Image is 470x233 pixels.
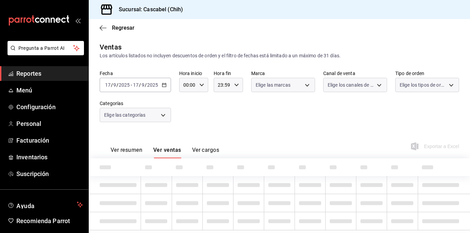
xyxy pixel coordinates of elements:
[145,82,147,88] span: /
[139,82,141,88] span: /
[111,147,219,158] div: navigation tabs
[16,136,83,145] span: Facturación
[111,147,142,158] button: Ver resumen
[214,71,243,76] label: Hora fin
[256,82,290,88] span: Elige las marcas
[16,169,83,178] span: Suscripción
[116,82,118,88] span: /
[104,112,146,118] span: Elige las categorías
[16,216,83,225] span: Recomienda Parrot
[131,82,132,88] span: -
[16,201,74,209] span: Ayuda
[192,147,219,158] button: Ver cargos
[16,119,83,128] span: Personal
[111,82,113,88] span: /
[100,42,122,52] div: Ventas
[323,71,387,76] label: Canal de venta
[18,45,73,52] span: Pregunta a Parrot AI
[113,82,116,88] input: --
[328,82,374,88] span: Elige los canales de venta
[179,71,209,76] label: Hora inicio
[118,82,130,88] input: ----
[105,82,111,88] input: --
[100,52,459,59] div: Los artículos listados no incluyen descuentos de orden y el filtro de fechas está limitado a un m...
[8,41,84,55] button: Pregunta a Parrot AI
[112,25,134,31] span: Regresar
[251,71,315,76] label: Marca
[395,71,459,76] label: Tipo de orden
[16,86,83,95] span: Menú
[133,82,139,88] input: --
[113,5,183,14] h3: Sucursal: Cascabel (Chih)
[5,49,84,57] a: Pregunta a Parrot AI
[100,25,134,31] button: Regresar
[100,71,171,76] label: Fecha
[16,69,83,78] span: Reportes
[141,82,145,88] input: --
[153,147,181,158] button: Ver ventas
[75,18,81,23] button: open_drawer_menu
[100,101,171,106] label: Categorías
[400,82,446,88] span: Elige los tipos de orden
[16,102,83,112] span: Configuración
[16,152,83,162] span: Inventarios
[147,82,158,88] input: ----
